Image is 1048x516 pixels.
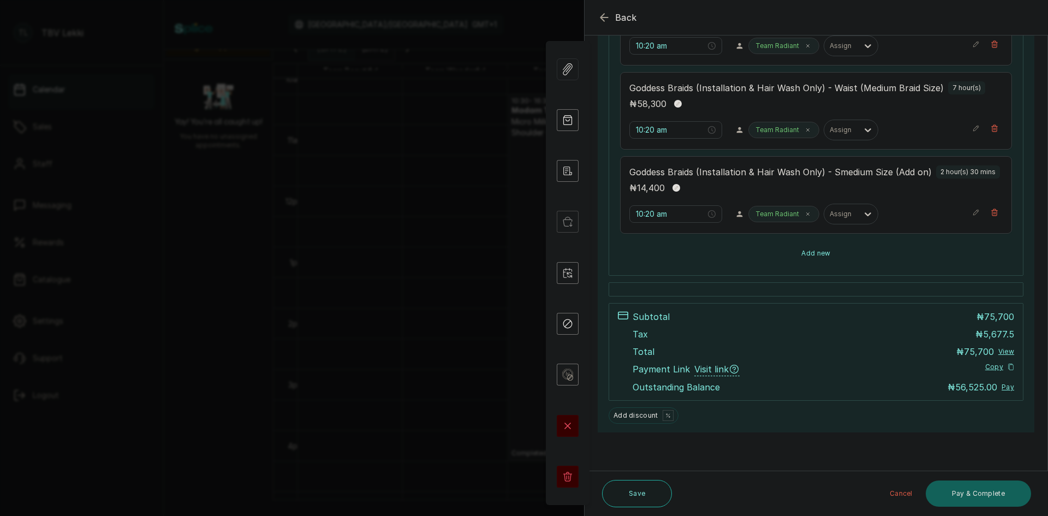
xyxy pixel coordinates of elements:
button: Add discount [609,407,678,424]
button: Add new [620,240,1012,266]
input: Select time [636,208,706,220]
span: Visit link [694,363,740,376]
p: ₦56,525.00 [948,381,997,394]
input: Select time [636,124,706,136]
p: Total [633,345,654,358]
input: Select time [636,40,706,52]
p: Team Radiant [755,126,799,134]
span: 5,677.5 [983,329,1014,340]
button: View [998,347,1014,356]
button: Pay [1002,383,1014,392]
span: 75,700 [984,311,1014,322]
span: Payment Link [633,363,690,376]
span: Back [615,11,637,24]
p: ₦ [629,97,666,110]
p: Team Radiant [755,41,799,50]
button: Pay & Complete [926,481,1031,507]
p: Goddess Braids (Installation & Hair Wash Only) - Waist (Medium Braid Size) [629,81,944,94]
p: ₦ [629,181,665,194]
p: Goddess Braids (Installation & Hair Wash Only) - Smedium Size (Add on) [629,165,932,179]
p: ₦ [975,328,1014,341]
p: 7 hour(s) [952,84,981,92]
p: Team Radiant [755,210,799,218]
p: ₦ [956,345,994,358]
span: 58,300 [637,98,666,109]
button: Save [602,480,672,507]
p: 2 hour(s) 30 mins [940,168,996,176]
p: Subtotal [633,310,670,323]
span: 14,400 [637,182,665,193]
p: Tax [633,328,648,341]
button: Copy [985,363,1014,371]
p: Outstanding Balance [633,381,720,394]
button: Cancel [881,481,921,507]
span: 75,700 [964,346,994,357]
button: Back [598,11,637,24]
p: ₦ [976,310,1014,323]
